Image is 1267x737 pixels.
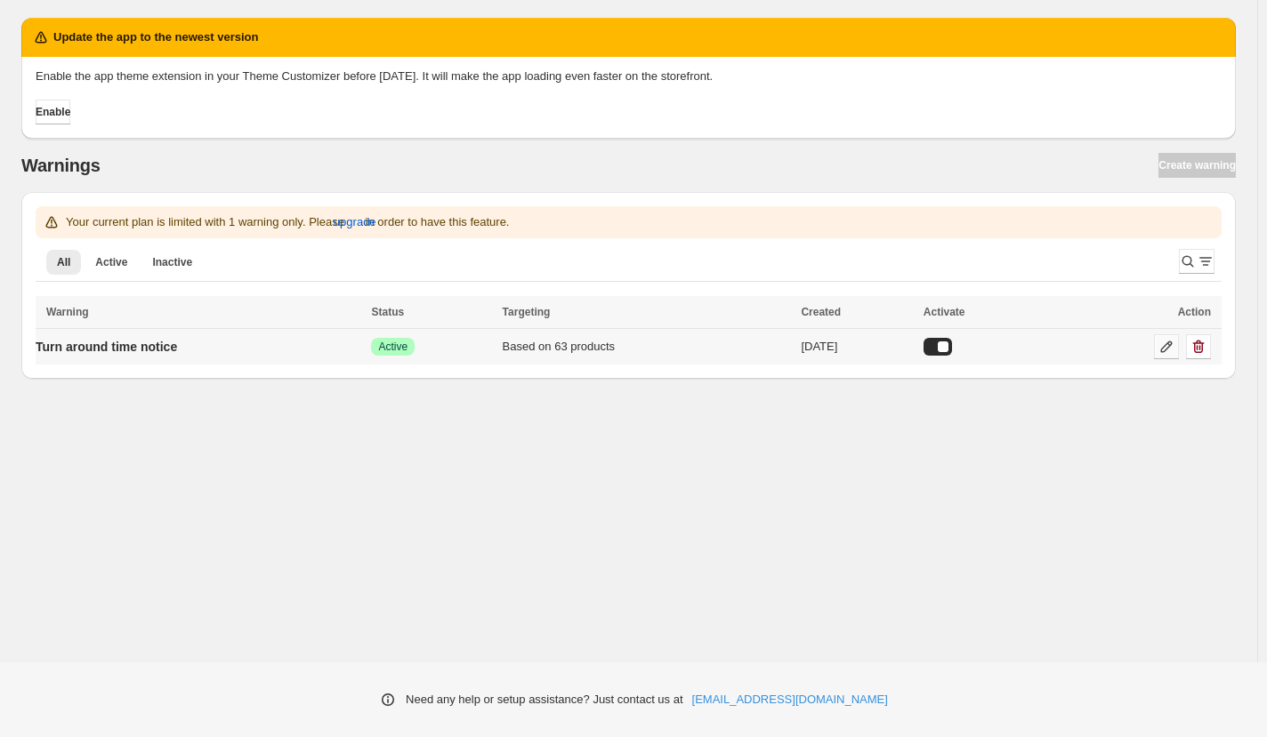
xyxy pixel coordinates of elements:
[503,306,551,318] span: Targeting
[1179,249,1215,274] button: Search and filter results
[801,338,912,356] div: [DATE]
[1178,306,1211,318] span: Action
[503,338,791,356] div: Based on 63 products
[801,306,841,318] span: Created
[371,306,404,318] span: Status
[57,255,70,269] span: All
[378,340,408,354] span: Active
[334,208,376,236] button: upgrade
[53,28,258,46] h2: Update the app to the newest version
[36,338,177,356] p: Turn around time notice
[36,68,713,85] p: Enable the app theme extension in your Theme Customizer before [DATE]. It will make the app loadi...
[36,100,70,124] button: Enable
[46,306,89,318] span: Warning
[692,691,888,709] a: [EMAIL_ADDRESS][DOMAIN_NAME]
[21,155,101,176] h2: Warnings
[924,306,965,318] span: Activate
[95,255,127,269] span: Active
[66,213,509,231] p: Your current plan is limited with 1 warning only. Please in order to have this feature.
[334,213,376,231] span: upgrade
[36,105,70,119] span: Enable
[152,255,192,269] span: Inactive
[36,332,177,361] a: Turn around time notice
